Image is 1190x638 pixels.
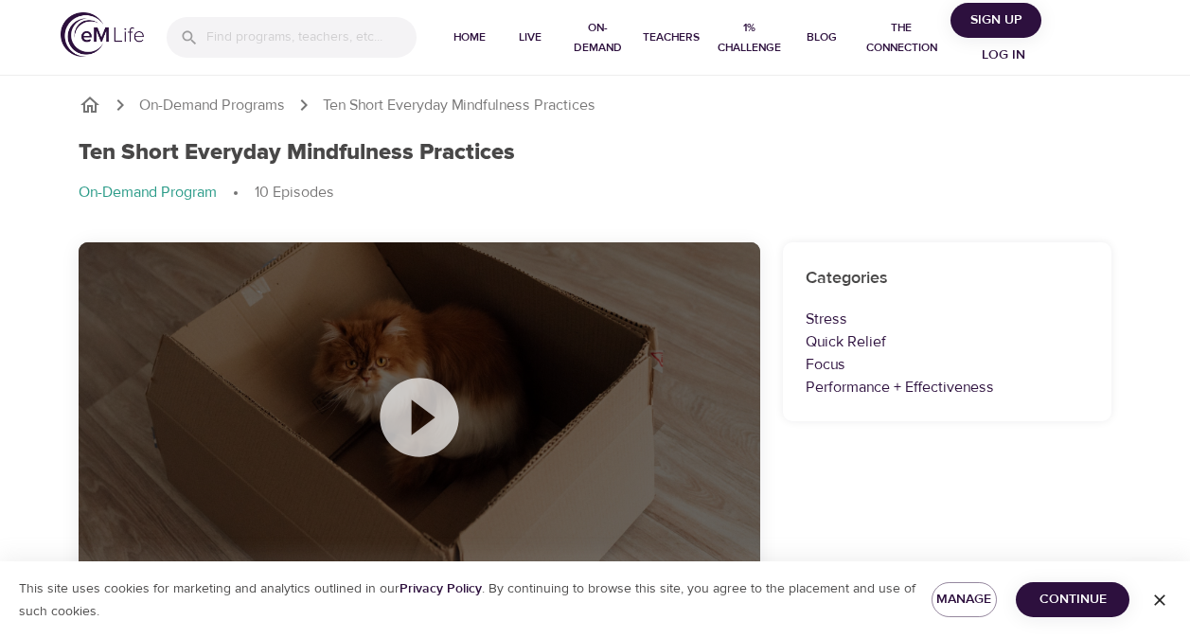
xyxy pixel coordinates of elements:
[507,27,553,47] span: Live
[323,95,595,116] p: Ten Short Everyday Mindfulness Practices
[1031,588,1114,611] span: Continue
[255,182,334,204] p: 10 Episodes
[806,376,1090,399] p: Performance + Effectiveness
[79,139,515,167] h1: Ten Short Everyday Mindfulness Practices
[932,582,998,617] button: Manage
[568,18,628,58] span: On-Demand
[79,182,217,204] p: On-Demand Program
[715,18,785,58] span: 1% Challenge
[950,3,1041,38] button: Sign Up
[799,27,844,47] span: Blog
[806,330,1090,353] p: Quick Relief
[860,18,943,58] span: The Connection
[206,17,417,58] input: Find programs, teachers, etc...
[958,38,1049,73] button: Log in
[139,95,285,116] a: On-Demand Programs
[958,9,1034,32] span: Sign Up
[966,44,1041,67] span: Log in
[806,353,1090,376] p: Focus
[806,308,1090,330] p: Stress
[79,182,1112,204] nav: breadcrumb
[947,588,983,611] span: Manage
[1016,582,1129,617] button: Continue
[447,27,492,47] span: Home
[400,580,482,597] a: Privacy Policy
[643,27,700,47] span: Teachers
[806,265,1090,292] h6: Categories
[79,94,1112,116] nav: breadcrumb
[61,12,144,57] img: logo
